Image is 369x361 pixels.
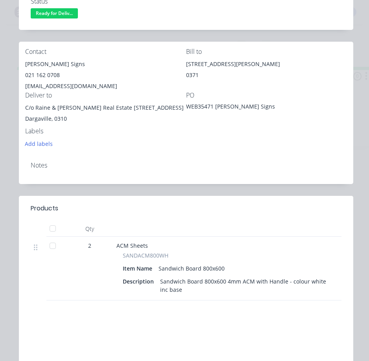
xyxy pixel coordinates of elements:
[25,59,186,92] div: [PERSON_NAME] Signs021 162 0708[EMAIL_ADDRESS][DOMAIN_NAME]
[186,59,347,84] div: [STREET_ADDRESS][PERSON_NAME]0371
[123,276,157,287] div: Description
[31,162,341,169] div: Notes
[155,263,228,274] div: Sandwich Board 800x600
[31,8,78,18] span: Ready for Deliv...
[25,81,186,92] div: [EMAIL_ADDRESS][DOMAIN_NAME]
[186,59,347,70] div: [STREET_ADDRESS][PERSON_NAME]
[25,113,186,124] div: Dargaville, 0310
[25,127,186,135] div: Labels
[157,276,331,295] div: Sandwich Board 800x600 4mm ACM with Handle - colour white inc base
[25,92,186,99] div: Deliver to
[186,48,347,55] div: Bill to
[31,204,58,213] div: Products
[25,70,186,81] div: 021 162 0708
[25,59,186,70] div: [PERSON_NAME] Signs
[25,48,186,55] div: Contact
[25,102,186,127] div: C/o Raine & [PERSON_NAME] Real Estate [STREET_ADDRESS]Dargaville, 0310
[186,102,284,113] div: WEB35471 [PERSON_NAME] Signs
[31,8,78,20] button: Ready for Deliv...
[88,241,91,250] span: 2
[116,242,148,249] span: ACM Sheets
[186,70,347,81] div: 0371
[25,102,186,113] div: C/o Raine & [PERSON_NAME] Real Estate [STREET_ADDRESS]
[123,263,155,274] div: Item Name
[66,221,113,237] div: Qty
[123,251,168,260] span: SANDACM800WH
[186,92,347,99] div: PO
[21,138,57,149] button: Add labels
